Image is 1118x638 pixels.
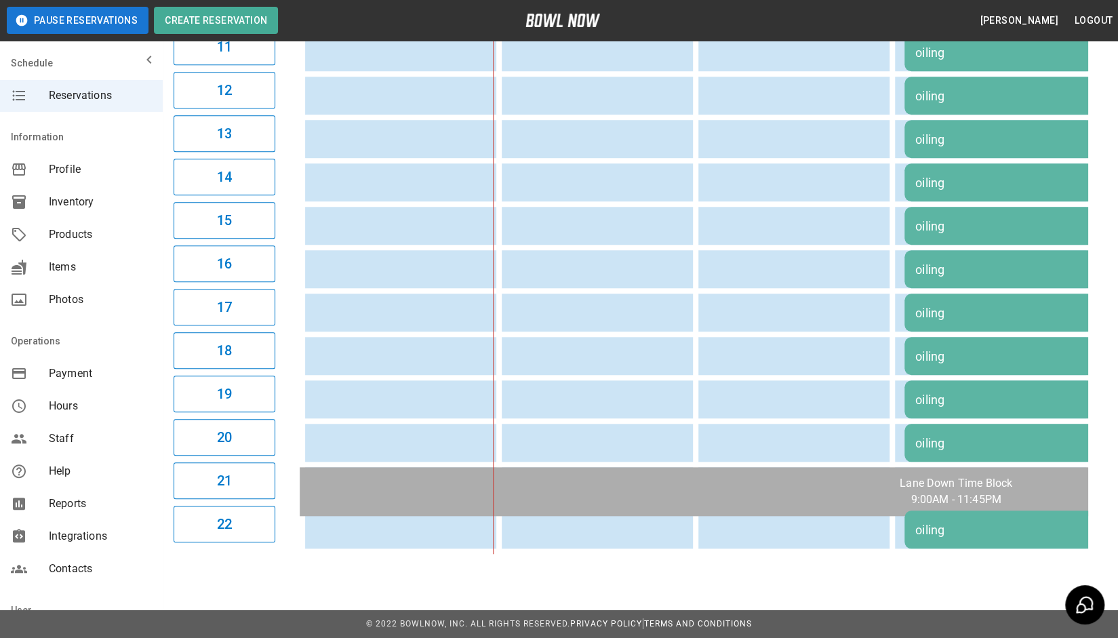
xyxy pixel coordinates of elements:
[154,7,278,34] button: Create Reservation
[49,194,152,210] span: Inventory
[174,72,275,108] button: 12
[217,426,232,448] h6: 20
[49,87,152,104] span: Reservations
[1069,8,1118,33] button: Logout
[49,398,152,414] span: Hours
[174,159,275,195] button: 14
[49,561,152,577] span: Contacts
[174,506,275,542] button: 22
[174,115,275,152] button: 13
[49,161,152,178] span: Profile
[174,245,275,282] button: 16
[174,376,275,412] button: 19
[174,289,275,325] button: 17
[570,619,642,629] a: Privacy Policy
[174,332,275,369] button: 18
[525,14,600,27] img: logo
[217,383,232,405] h6: 19
[974,8,1063,33] button: [PERSON_NAME]
[217,166,232,188] h6: 14
[217,513,232,535] h6: 22
[217,253,232,275] h6: 16
[217,36,232,58] h6: 11
[174,202,275,239] button: 15
[49,496,152,512] span: Reports
[174,462,275,499] button: 21
[644,619,752,629] a: Terms and Conditions
[49,431,152,447] span: Staff
[49,463,152,479] span: Help
[49,259,152,275] span: Items
[7,7,148,34] button: Pause Reservations
[49,528,152,544] span: Integrations
[49,292,152,308] span: Photos
[217,79,232,101] h6: 12
[217,470,232,492] h6: 21
[49,226,152,243] span: Products
[217,340,232,361] h6: 18
[217,210,232,231] h6: 15
[366,619,570,629] span: © 2022 BowlNow, Inc. All Rights Reserved.
[174,28,275,65] button: 11
[174,419,275,456] button: 20
[217,296,232,318] h6: 17
[217,123,232,144] h6: 13
[49,365,152,382] span: Payment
